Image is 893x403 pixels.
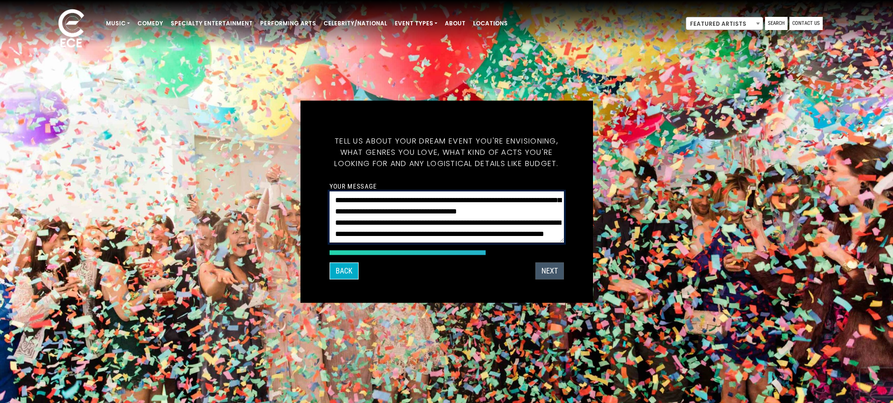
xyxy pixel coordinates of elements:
button: Next [535,262,564,279]
span: Featured Artists [686,17,763,30]
a: Search [765,17,788,30]
img: ece_new_logo_whitev2-1.png [48,7,95,52]
a: Performing Arts [256,15,320,31]
a: Comedy [134,15,167,31]
a: About [441,15,469,31]
a: Event Types [391,15,441,31]
a: Locations [469,15,511,31]
h5: Tell us about your dream event you're envisioning, what genres you love, what kind of acts you're... [330,124,564,180]
span: Featured Artists [686,17,763,30]
label: Your message [330,182,377,190]
button: Back [330,262,359,279]
a: Specialty Entertainment [167,15,256,31]
a: Music [102,15,134,31]
a: Celebrity/National [320,15,391,31]
a: Contact Us [789,17,823,30]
